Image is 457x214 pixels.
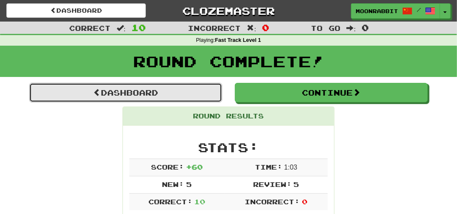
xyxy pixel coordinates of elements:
span: 10 [131,22,146,33]
span: New: [162,180,184,188]
span: 5 [293,180,299,188]
a: Dashboard [6,3,146,18]
button: Continue [235,83,428,102]
span: Time: [255,163,282,171]
h2: Stats: [129,140,328,154]
span: 0 [302,198,307,206]
span: Incorrect [188,24,241,32]
span: To go [311,24,341,32]
strong: Fast Track Level 1 [215,37,261,43]
span: Review: [253,180,292,188]
span: : [247,25,256,32]
span: 1 : 0 3 [284,164,297,171]
span: MoonRabbit [356,7,398,15]
span: Correct: [148,198,192,206]
span: 0 [262,22,269,33]
a: MoonRabbit / [351,3,440,19]
div: Round Results [123,107,334,126]
span: Correct [69,24,111,32]
span: 0 [362,22,369,33]
span: Incorrect: [245,198,300,206]
span: 5 [186,180,192,188]
span: / [417,7,421,13]
span: Score: [151,163,184,171]
span: : [347,25,356,32]
span: 10 [194,198,205,206]
span: : [117,25,126,32]
span: + 60 [186,163,203,171]
h1: Round Complete! [3,53,454,70]
a: Dashboard [29,83,222,102]
a: Clozemaster [159,3,298,18]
